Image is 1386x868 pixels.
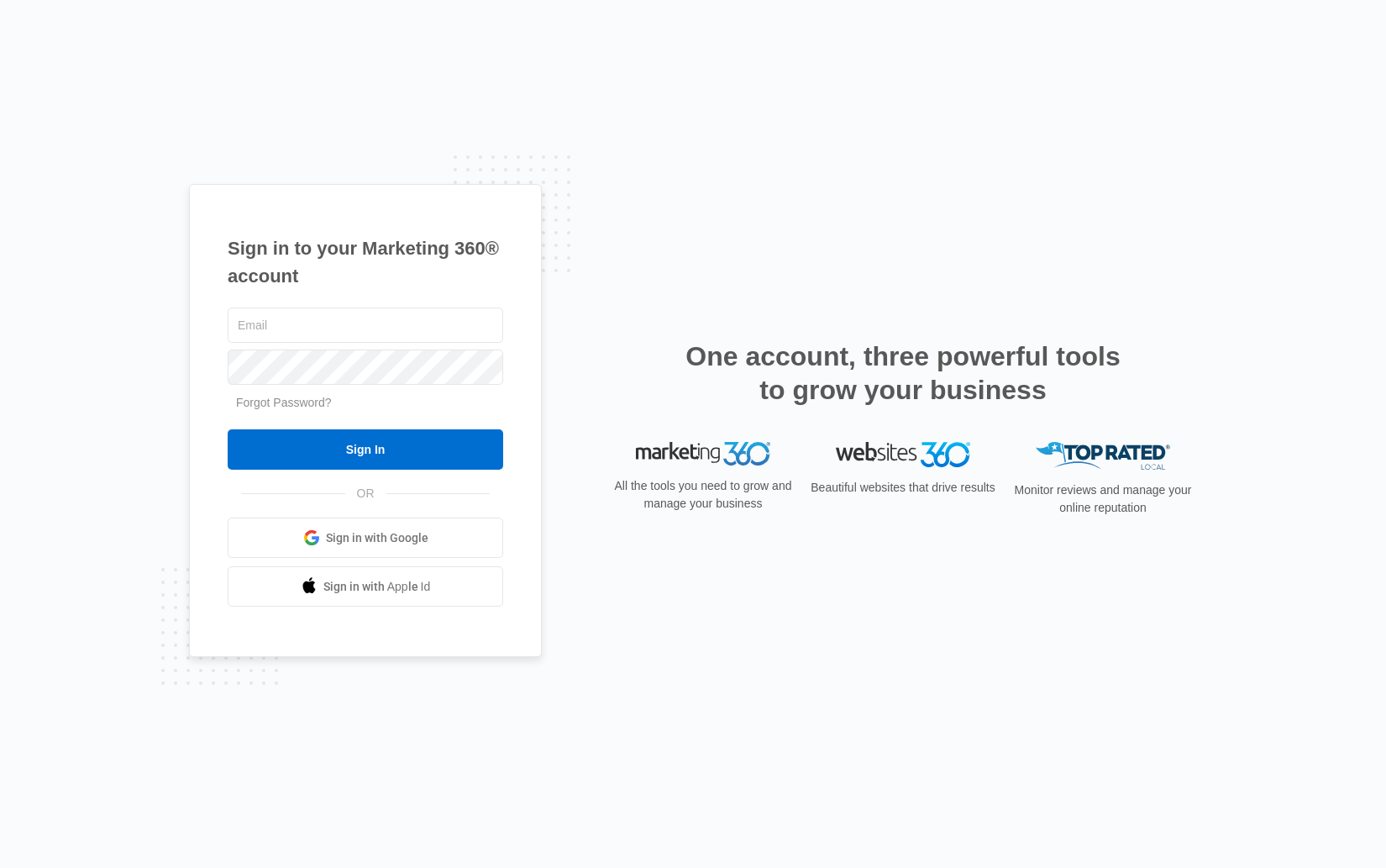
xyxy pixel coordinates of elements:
[1036,442,1170,470] img: Top Rated Local
[1009,481,1197,517] p: Monitor reviews and manage your online reputation
[228,429,503,470] input: Sign In
[680,339,1126,407] h2: One account, three powerful tools to grow your business
[228,566,503,607] a: Sign in with Apple Id
[836,442,970,466] img: Websites 360
[326,529,428,547] span: Sign in with Google
[636,442,770,466] img: Marketing 360
[228,234,503,290] h1: Sign in to your Marketing 360® account
[228,518,503,558] a: Sign in with Google
[323,578,431,596] span: Sign in with Apple Id
[228,308,503,343] input: Email
[345,485,386,502] span: OR
[609,477,797,513] p: All the tools you need to grow and manage your business
[809,479,997,497] p: Beautiful websites that drive results
[236,396,332,409] a: Forgot Password?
